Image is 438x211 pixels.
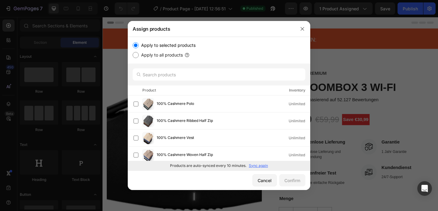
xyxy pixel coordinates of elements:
[284,177,300,184] div: Confirm
[192,69,360,84] h2: JBL BOOMBOX 3 WI-FI
[128,37,310,170] div: />
[417,181,432,196] div: Open Intercom Messenger
[142,115,154,127] img: product-img
[304,160,336,168] p: Kundendienst
[139,51,183,59] label: Apply to all products
[304,144,331,150] p: 1 Jahr Garantie
[304,133,331,140] p: Garantie
[289,101,310,107] div: Unlimited
[289,135,310,141] div: Unlimited
[133,68,305,81] input: Search products
[258,177,272,184] div: Cancel
[214,177,263,183] p: 60 Tage einfache Rückgabe
[249,163,268,168] p: Sync again
[279,174,305,186] button: Confirm
[142,149,154,161] img: product-img
[157,101,194,107] span: 100% Cashmere Polo
[260,105,290,118] pre: Save €30,99
[142,87,156,93] div: Product
[157,152,213,158] span: 100% Cashmere Woven Half Zip
[192,86,300,94] p: 4,9/5 basierend auf 52.127 Bewertungen
[142,132,154,144] img: product-img
[203,87,224,92] span: ★★★★★
[132,21,233,28] span: 70% RABATT-ANGEBOT ENDET IN:
[192,194,360,201] p: Menge
[214,144,271,155] p: Kostenlose Lieferung und Rücksendung
[157,135,194,141] span: 100% Cashmere Vest
[214,166,263,174] p: Sorgenfreier Test
[304,171,336,177] p: 24/7-Support
[192,59,244,64] strong: ORIGINALE PREMIUM
[231,105,258,119] div: €59,99
[170,163,246,168] p: Products are auto-synced every 10 minutes.
[128,21,294,37] div: Assign products
[142,98,154,110] img: product-img
[192,104,228,119] div: €29,00
[157,118,213,124] span: 100% Cashmere Ribbed Half Zip
[139,42,196,49] label: Apply to selected products
[289,87,305,93] div: Inventory
[214,133,271,140] p: Kostenlose Lieferung
[289,118,310,124] div: Unlimited
[252,174,277,186] button: Cancel
[289,152,310,158] div: Unlimited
